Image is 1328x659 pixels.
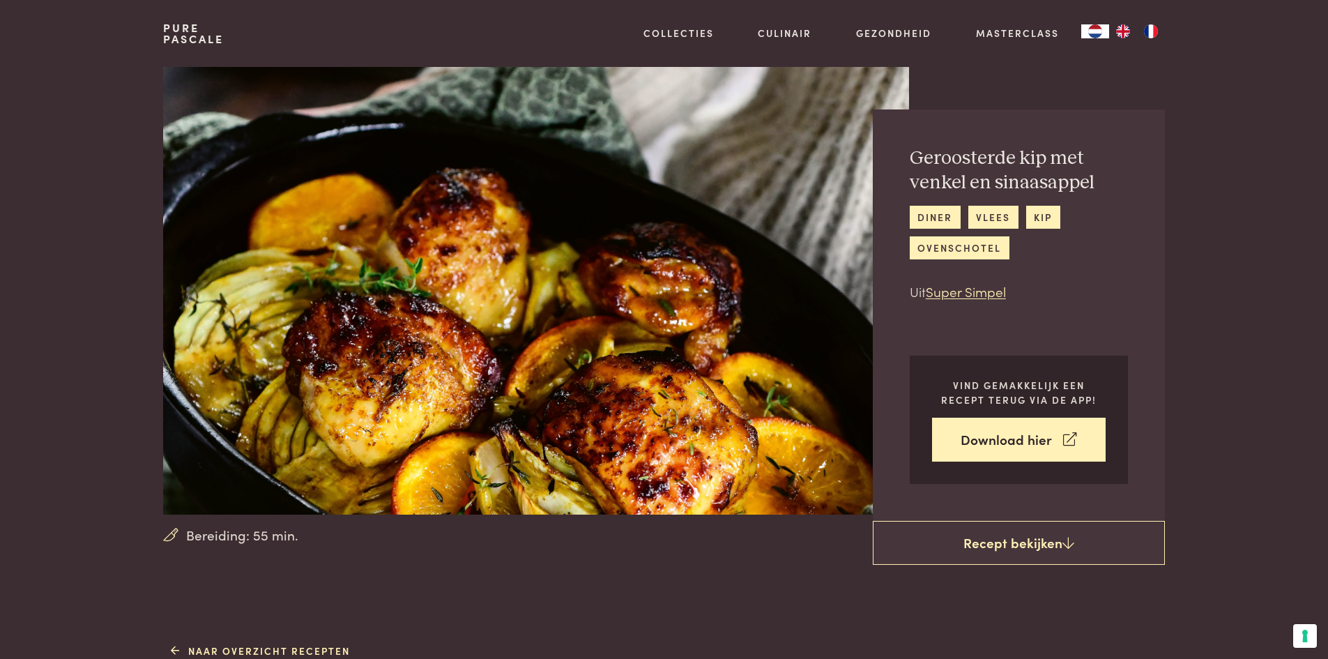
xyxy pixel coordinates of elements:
[1026,206,1060,229] a: kip
[910,282,1128,302] p: Uit
[1293,624,1317,648] button: Uw voorkeuren voor toestemming voor trackingtechnologieën
[1137,24,1165,38] a: FR
[873,521,1165,566] a: Recept bekijken
[1081,24,1165,38] aside: Language selected: Nederlands
[856,26,931,40] a: Gezondheid
[910,206,961,229] a: diner
[932,418,1106,462] a: Download hier
[1081,24,1109,38] a: NL
[186,525,298,545] span: Bereiding: 55 min.
[163,22,224,45] a: PurePascale
[758,26,811,40] a: Culinair
[926,282,1006,301] a: Super Simpel
[968,206,1018,229] a: vlees
[643,26,714,40] a: Collecties
[976,26,1059,40] a: Masterclass
[932,378,1106,407] p: Vind gemakkelijk een recept terug via de app!
[163,67,908,515] img: Geroosterde kip met venkel en sinaasappel
[1081,24,1109,38] div: Language
[1109,24,1137,38] a: EN
[171,644,350,658] a: Naar overzicht recepten
[1109,24,1165,38] ul: Language list
[910,146,1128,195] h2: Geroosterde kip met venkel en sinaasappel
[910,236,1009,259] a: ovenschotel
